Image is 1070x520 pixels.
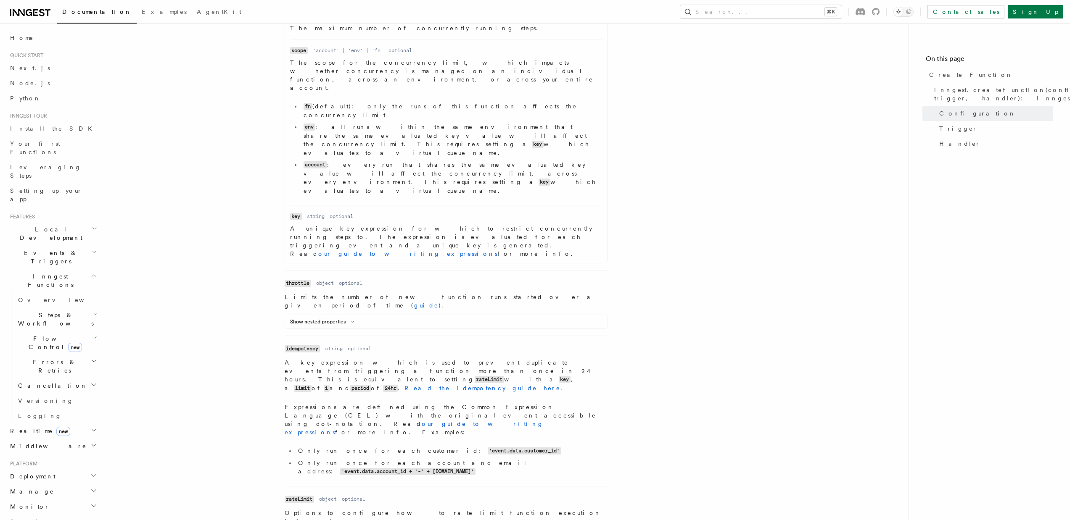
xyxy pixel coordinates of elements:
[7,121,99,136] a: Install the SDK
[7,30,99,45] a: Home
[388,47,412,54] dd: optional
[296,446,608,455] li: Only run once for each customer id:
[285,293,608,310] p: Limits the number of new function runs started over a given period of time ( ).
[7,460,38,467] span: Platform
[404,385,560,391] a: Read the idempotency guide here
[7,484,99,499] button: Manage
[680,5,842,18] button: Search...⌘K
[7,245,99,269] button: Events & Triggers
[414,302,439,309] a: guide
[15,307,99,331] button: Steps & Workflows
[301,102,602,119] li: (default): only the runs of this function affects the concurrency limit
[7,249,92,265] span: Events & Triggers
[1008,5,1063,18] a: Sign Up
[7,76,99,91] a: Node.js
[7,91,99,106] a: Python
[15,355,99,378] button: Errors & Retries
[301,123,602,157] li: : all runs within the same environment that share the same evaluated key value will affect the co...
[15,408,99,423] a: Logging
[10,34,34,42] span: Home
[383,385,398,392] code: 24hr
[559,376,571,383] code: key
[926,67,1053,82] a: Create Function
[10,65,50,71] span: Next.js
[475,376,504,383] code: rateLimit
[939,139,980,148] span: Handler
[15,358,91,375] span: Errors & Retries
[939,124,978,133] span: Trigger
[10,140,60,155] span: Your first Functions
[301,160,602,195] li: : every run that shares the same evaluated key value will affect the concurrency limit, across ev...
[936,121,1053,136] a: Trigger
[294,385,312,392] code: limit
[304,161,327,168] code: account
[936,136,1053,151] a: Handler
[57,3,137,24] a: Documentation
[142,8,187,15] span: Examples
[348,345,371,352] dd: optional
[825,8,837,16] kbd: ⌘K
[285,280,311,287] code: throttle
[290,318,358,325] button: Show nested properties
[929,71,1013,79] span: Create Function
[15,393,99,408] a: Versioning
[488,447,561,454] code: 'event.data.customer_id'
[10,95,41,102] span: Python
[290,224,602,258] p: A unique key expression for which to restrict concurrently running steps to. The expression is ev...
[532,141,544,148] code: key
[893,7,914,17] button: Toggle dark mode
[7,113,47,119] span: Inngest tour
[7,225,92,242] span: Local Development
[7,423,99,439] button: Realtimenew
[7,160,99,183] a: Leveraging Steps
[10,187,82,202] span: Setting up your app
[7,60,99,76] a: Next.js
[342,496,365,502] dd: optional
[7,499,99,514] button: Monitor
[7,439,99,454] button: Middleware
[296,459,608,476] li: Only run once for each account and email address:
[290,213,302,220] code: key
[15,311,94,328] span: Steps & Workflows
[313,47,383,54] dd: 'account' | 'env' | 'fn'
[290,58,602,92] p: The scope for the concurrency limit, which impacts whether concurrency is managed on an individua...
[7,136,99,160] a: Your first Functions
[7,292,99,423] div: Inngest Functions
[10,125,97,132] span: Install the SDK
[325,345,343,352] dd: string
[56,427,70,436] span: new
[285,358,608,393] p: A key expression which is used to prevent duplicate events from triggering a function more than o...
[7,487,54,496] span: Manage
[290,24,602,32] p: The maximum number of concurrently running steps.
[7,472,55,481] span: Deployment
[7,469,99,484] button: Deployment
[339,280,362,286] dd: optional
[197,8,241,15] span: AgentKit
[7,272,91,289] span: Inngest Functions
[931,82,1053,106] a: inngest.createFunction(configuration, trigger, handler): InngestFunction
[350,385,371,392] code: period
[18,412,62,419] span: Logging
[15,292,99,307] a: Overview
[7,269,99,292] button: Inngest Functions
[18,297,105,303] span: Overview
[7,222,99,245] button: Local Development
[926,54,1053,67] h4: On this page
[318,250,497,257] a: our guide to writing expressions
[340,468,476,475] code: 'event.data.account_id + "-" + [DOMAIN_NAME]'
[936,106,1053,121] a: Configuration
[304,103,312,110] code: fn
[285,345,320,352] code: idempotency
[304,123,315,131] code: env
[330,213,353,220] dd: optional
[927,5,1004,18] a: Contact sales
[939,109,1016,118] span: Configuration
[15,334,92,351] span: Flow Control
[319,496,337,502] dd: object
[10,80,50,87] span: Node.js
[316,280,334,286] dd: object
[285,420,544,436] a: our guide to writing expressions
[7,427,70,435] span: Realtime
[15,378,99,393] button: Cancellation
[10,164,81,179] span: Leveraging Steps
